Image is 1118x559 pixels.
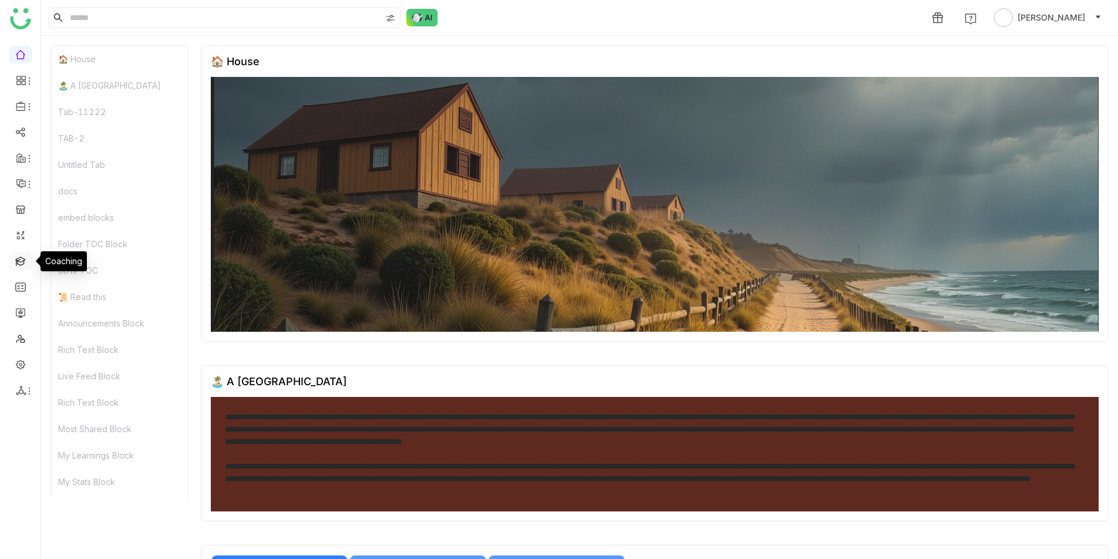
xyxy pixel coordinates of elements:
div: Live Feed Block [51,363,188,389]
div: Most Shared Block [51,416,188,442]
div: Tab-11222 [51,99,188,125]
div: Rich Text Block [51,336,188,363]
div: Folder TOC Block [51,231,188,257]
img: 68553b2292361c547d91f02a [211,77,1099,332]
span: [PERSON_NAME] [1018,11,1085,24]
div: 🏠 House [51,46,188,72]
button: [PERSON_NAME] [992,8,1104,27]
img: ask-buddy-normal.svg [406,9,438,26]
div: embed blocks [51,204,188,231]
div: 🏝️ A [GEOGRAPHIC_DATA] [211,375,347,388]
div: My Learnings Block [51,442,188,469]
div: My Stats Block [51,469,188,495]
div: Rich Text Block [51,389,188,416]
div: TAB-2 [51,125,188,151]
img: help.svg [965,13,976,25]
div: Untitled Tab [51,151,188,178]
div: Coaching [41,251,87,271]
div: 📜 Read this [51,284,188,310]
img: search-type.svg [386,14,395,23]
div: New Courses Block [51,495,188,521]
img: avatar [994,8,1013,27]
img: logo [10,8,31,29]
div: docs [51,178,188,204]
div: SDW TOC [51,257,188,284]
div: 🏝️ A [GEOGRAPHIC_DATA] [51,72,188,99]
div: 🏠 House [211,55,260,68]
div: Announcements Block [51,310,188,336]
